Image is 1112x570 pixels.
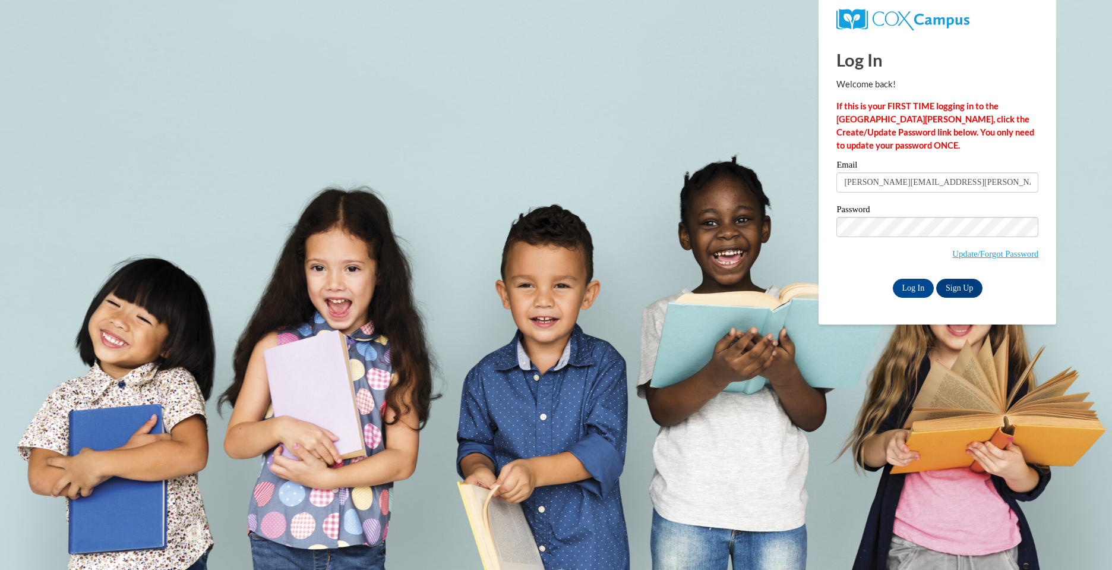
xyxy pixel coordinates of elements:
[836,205,1038,217] label: Password
[836,14,969,24] a: COX Campus
[952,249,1038,259] a: Update/Forgot Password
[836,9,969,30] img: COX Campus
[836,78,1038,91] p: Welcome back!
[893,279,934,298] input: Log In
[836,101,1034,150] strong: If this is your FIRST TIME logging in to the [GEOGRAPHIC_DATA][PERSON_NAME], click the Create/Upd...
[836,48,1038,72] h1: Log In
[836,160,1038,172] label: Email
[936,279,983,298] a: Sign Up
